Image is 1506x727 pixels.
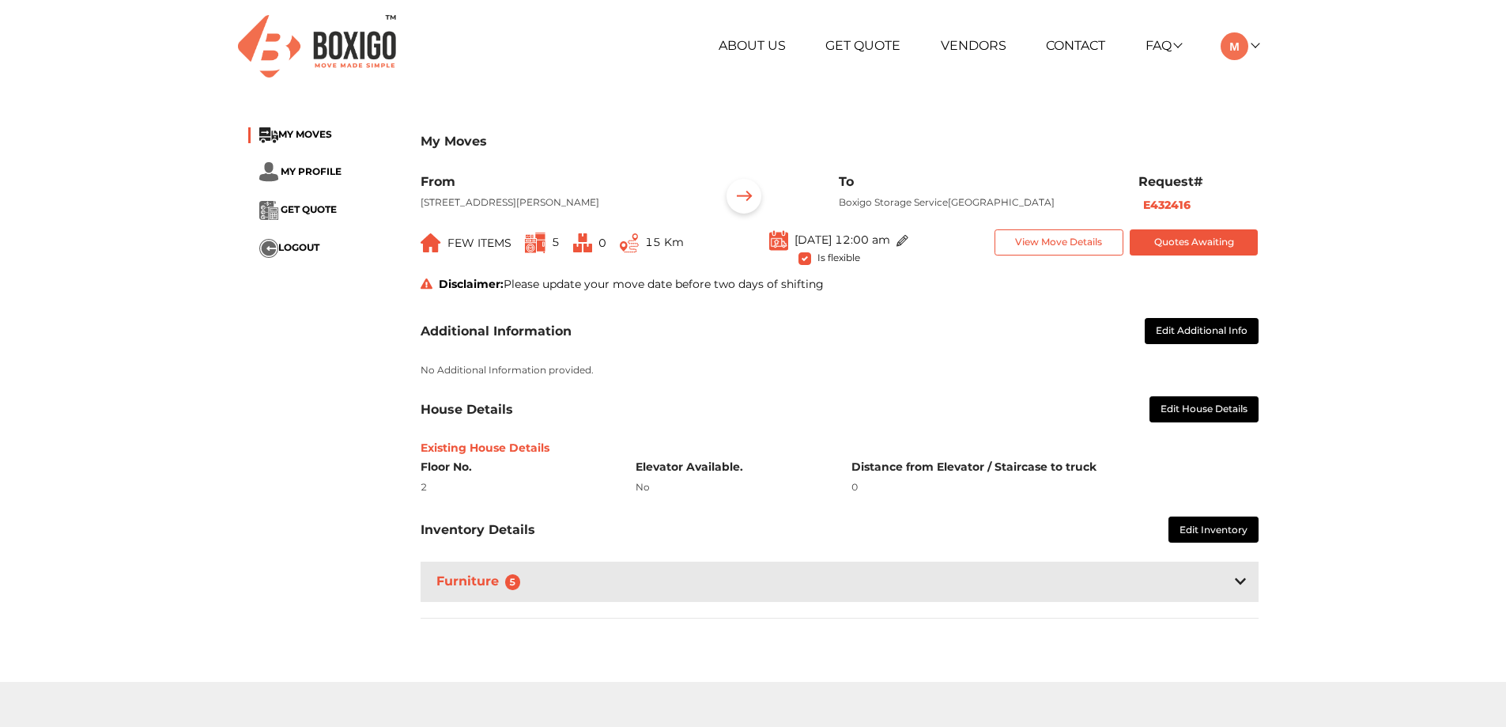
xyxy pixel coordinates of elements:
h3: Additional Information [421,324,572,339]
button: View Move Details [995,229,1123,256]
p: [STREET_ADDRESS][PERSON_NAME] [421,195,696,210]
h6: Distance from Elevator / Staircase to truck [851,460,1259,474]
div: No [636,480,828,494]
h6: Request# [1138,174,1259,189]
span: FEW ITEMS [447,236,511,250]
span: 5 [505,574,521,590]
img: ... [769,229,788,251]
h6: From [421,174,696,189]
a: ... GET QUOTE [259,203,337,215]
img: ... [525,233,545,253]
img: ... [896,235,908,247]
button: E432416 [1138,196,1195,214]
span: 5 [552,235,560,249]
div: 2 [421,480,613,494]
h3: My Moves [421,134,1259,149]
h6: Elevator Available. [636,460,828,474]
img: ... [421,233,441,252]
img: ... [259,127,278,143]
button: Edit Additional Info [1145,318,1259,344]
p: No Additional Information provided. [421,363,1259,377]
img: ... [620,233,639,253]
div: Please update your move date before two days of shifting [409,276,1270,293]
a: About Us [719,38,786,53]
a: Contact [1046,38,1105,53]
h6: To [839,174,1114,189]
button: Edit House Details [1149,396,1259,422]
h3: Inventory Details [421,522,535,537]
img: ... [259,162,278,182]
img: ... [259,201,278,220]
div: 0 [851,480,1259,494]
span: [DATE] 12:00 am [795,233,890,247]
a: Get Quote [825,38,900,53]
img: ... [573,233,592,252]
a: FAQ [1146,38,1181,53]
h6: Existing House Details [421,441,1259,455]
img: ... [259,239,278,258]
span: GET QUOTE [281,203,337,215]
button: ...LOGOUT [259,239,319,258]
span: LOGOUT [278,241,319,253]
span: Is flexible [817,249,860,263]
img: Boxigo [238,15,396,78]
img: ... [719,174,768,223]
a: ... MY PROFILE [259,165,342,177]
h3: Furniture [433,570,530,593]
span: MY PROFILE [281,165,342,177]
span: 0 [598,236,606,250]
strong: Disclaimer: [439,277,504,291]
a: Vendors [941,38,1006,53]
b: E432416 [1143,198,1191,212]
a: ...MY MOVES [259,128,332,140]
span: MY MOVES [278,128,332,140]
button: Quotes Awaiting [1130,229,1259,256]
p: Boxigo Storage Service[GEOGRAPHIC_DATA] [839,195,1114,210]
h3: House Details [421,402,513,417]
h6: Floor No. [421,460,613,474]
span: 15 Km [645,235,684,249]
button: Edit Inventory [1168,517,1259,543]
